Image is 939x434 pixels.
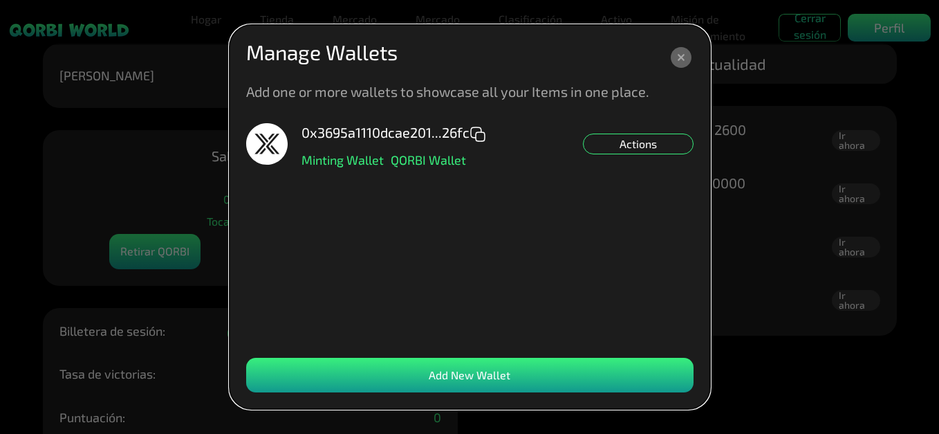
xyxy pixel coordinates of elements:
p: QORBI Wallet [391,154,466,166]
p: Manage Wallets [246,42,398,62]
p: Minting Wallet [301,154,384,166]
div: Actions [583,134,694,154]
div: Add New Wallet [246,358,694,392]
p: Add one or more wallets to showcase all your Items in one place. [246,84,649,98]
font: 0x3695a1110dcae201...26fc [301,124,469,141]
